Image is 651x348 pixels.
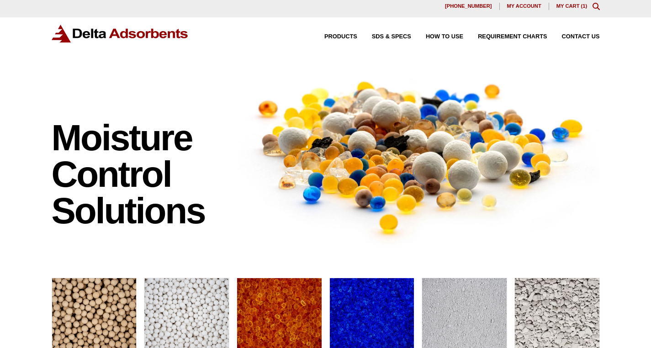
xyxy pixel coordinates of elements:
[411,34,463,40] a: How to Use
[372,34,411,40] span: SDS & SPECS
[556,3,587,9] a: My Cart (1)
[445,4,492,9] span: [PHONE_NUMBER]
[547,34,600,40] a: Contact Us
[438,3,500,10] a: [PHONE_NUMBER]
[507,4,541,9] span: My account
[426,34,463,40] span: How to Use
[310,34,357,40] a: Products
[52,120,228,229] h1: Moisture Control Solutions
[478,34,547,40] span: Requirement Charts
[500,3,549,10] a: My account
[593,3,600,10] div: Toggle Modal Content
[357,34,411,40] a: SDS & SPECS
[52,25,189,42] img: Delta Adsorbents
[324,34,357,40] span: Products
[562,34,600,40] span: Contact Us
[463,34,547,40] a: Requirement Charts
[237,64,600,248] img: Image
[582,3,585,9] span: 1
